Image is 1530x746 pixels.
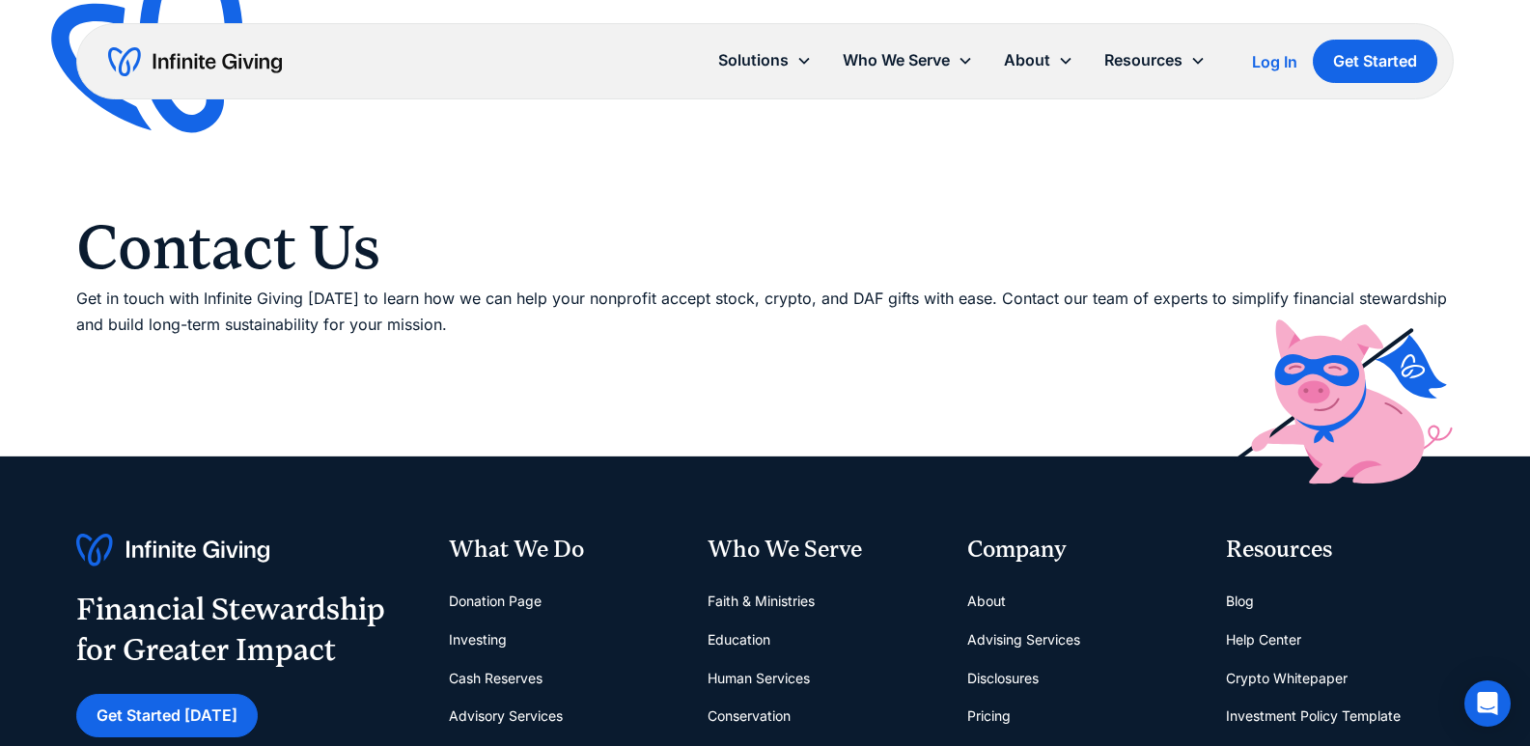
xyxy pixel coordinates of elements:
[708,697,791,735] a: Conservation
[1313,40,1437,83] a: Get Started
[1226,659,1348,698] a: Crypto Whitepaper
[708,659,810,698] a: Human Services
[988,40,1089,81] div: About
[708,582,815,621] a: Faith & Ministries
[827,40,988,81] div: Who We Serve
[1226,697,1401,735] a: Investment Policy Template
[1004,47,1050,73] div: About
[708,534,935,566] div: Who We Serve
[967,582,1006,621] a: About
[449,582,542,621] a: Donation Page
[967,621,1080,659] a: Advising Services
[76,694,258,737] a: Get Started [DATE]
[967,659,1039,698] a: Disclosures
[1464,680,1511,727] div: Open Intercom Messenger
[708,621,770,659] a: Education
[1252,50,1297,73] a: Log In
[1104,47,1182,73] div: Resources
[76,208,1454,286] h1: Contact Us
[449,534,677,566] div: What We Do
[967,697,1011,735] a: Pricing
[76,286,1454,338] p: Get in touch with Infinite Giving [DATE] to learn how we can help your nonprofit accept stock, cr...
[703,40,827,81] div: Solutions
[108,46,282,77] a: home
[718,47,789,73] div: Solutions
[76,590,385,670] div: Financial Stewardship for Greater Impact
[1226,582,1254,621] a: Blog
[449,697,563,735] a: Advisory Services
[449,621,507,659] a: Investing
[843,47,950,73] div: Who We Serve
[1252,54,1297,69] div: Log In
[1226,534,1454,566] div: Resources
[1089,40,1221,81] div: Resources
[1226,621,1301,659] a: Help Center
[967,534,1195,566] div: Company
[449,659,542,698] a: Cash Reserves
